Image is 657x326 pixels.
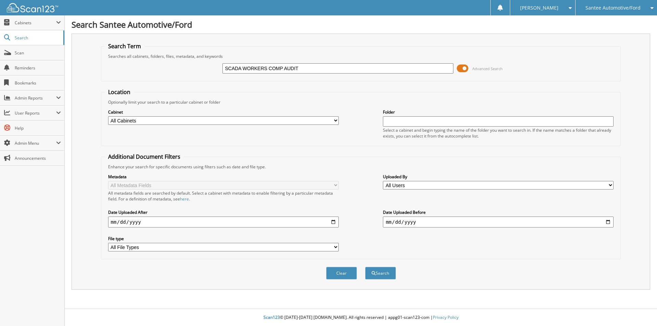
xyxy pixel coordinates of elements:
span: Scan [15,50,61,56]
h1: Search Santee Automotive/Ford [72,19,650,30]
a: here [180,196,189,202]
label: Uploaded By [383,174,614,180]
button: Search [365,267,396,279]
label: Metadata [108,174,339,180]
legend: Search Term [105,42,144,50]
div: Select a cabinet and begin typing the name of the folder you want to search in. If the name match... [383,127,614,139]
input: end [383,217,614,227]
span: Announcements [15,155,61,161]
span: [PERSON_NAME] [520,6,558,10]
div: Optionally limit your search to a particular cabinet or folder [105,99,617,105]
label: Date Uploaded Before [383,209,614,215]
label: File type [108,236,339,242]
span: Help [15,125,61,131]
span: Reminders [15,65,61,71]
span: Bookmarks [15,80,61,86]
div: Searches all cabinets, folders, files, metadata, and keywords [105,53,617,59]
img: scan123-logo-white.svg [7,3,58,12]
label: Folder [383,109,614,115]
div: All metadata fields are searched by default. Select a cabinet with metadata to enable filtering b... [108,190,339,202]
label: Date Uploaded After [108,209,339,215]
span: Search [15,35,60,41]
input: start [108,217,339,227]
button: Clear [326,267,357,279]
iframe: Chat Widget [623,293,657,326]
a: Privacy Policy [433,314,459,320]
span: Santee Automotive/Ford [585,6,641,10]
span: Advanced Search [472,66,503,71]
span: Admin Menu [15,140,56,146]
legend: Additional Document Filters [105,153,184,160]
div: © [DATE]-[DATE] [DOMAIN_NAME]. All rights reserved | appg01-scan123-com | [65,309,657,326]
span: User Reports [15,110,56,116]
div: Enhance your search for specific documents using filters such as date and file type. [105,164,617,170]
label: Cabinet [108,109,339,115]
legend: Location [105,88,134,96]
span: Scan123 [263,314,280,320]
span: Admin Reports [15,95,56,101]
span: Cabinets [15,20,56,26]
